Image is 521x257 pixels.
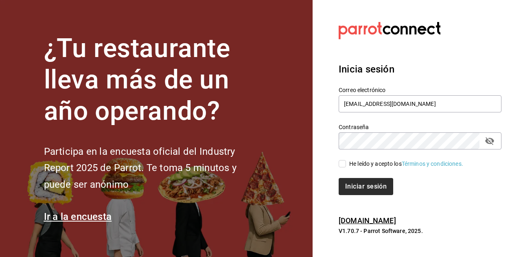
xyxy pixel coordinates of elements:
h3: Inicia sesión [339,62,501,77]
input: Ingresa tu correo electrónico [339,95,501,112]
p: V1.70.7 - Parrot Software, 2025. [339,227,501,235]
button: passwordField [483,134,497,148]
div: He leído y acepto los [349,160,463,168]
label: Correo electrónico [339,87,501,93]
label: Contraseña [339,124,501,130]
h2: Participa en la encuesta oficial del Industry Report 2025 de Parrot. Te toma 5 minutos y puede se... [44,143,264,193]
a: [DOMAIN_NAME] [339,216,396,225]
a: Ir a la encuesta [44,211,112,222]
a: Términos y condiciones. [402,160,463,167]
h1: ¿Tu restaurante lleva más de un año operando? [44,33,264,127]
